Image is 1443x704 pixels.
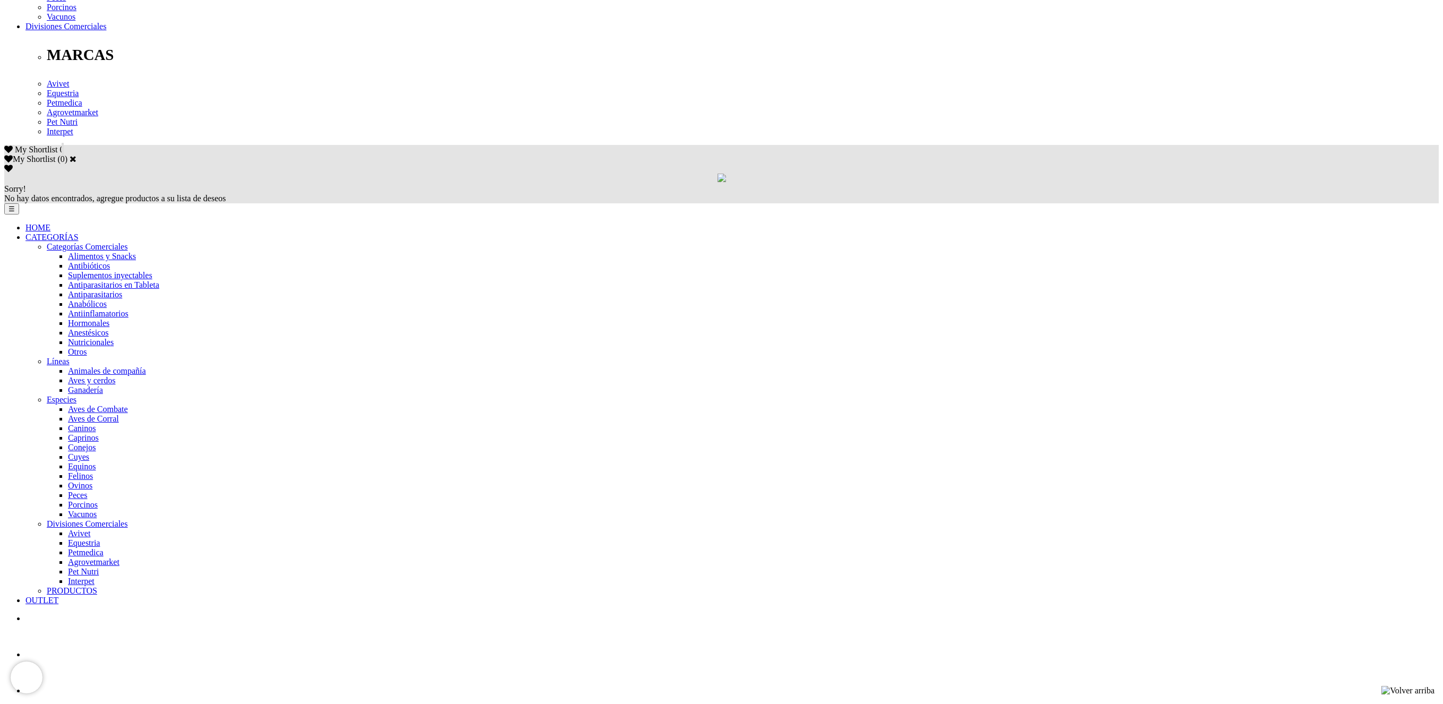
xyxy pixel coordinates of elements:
button: ☰ [4,203,19,214]
a: Antiparasitarios [68,290,122,299]
a: Categorías Comerciales [47,242,127,251]
a: Agrovetmarket [68,557,119,566]
div: No hay datos encontrados, agregue productos a su lista de deseos [4,184,1439,203]
a: Avivet [47,79,69,88]
a: Pet Nutri [47,117,78,126]
a: OUTLET [25,596,58,605]
a: Antibióticos [68,261,110,270]
iframe: Brevo live chat [11,662,42,693]
a: PRODUCTOS [47,586,97,595]
span: My Shortlist [15,145,57,154]
a: Anestésicos [68,328,108,337]
a: Ovinos [68,481,92,490]
a: Peces [68,491,87,500]
a: Aves y cerdos [68,376,115,385]
a: Nutricionales [68,338,114,347]
a: Especies [47,395,76,404]
a: Caninos [68,424,96,433]
a: Equestria [68,538,100,547]
a: Hormonales [68,319,109,328]
a: Vacunos [68,510,97,519]
a: Vacunos [47,12,75,21]
a: Petmedica [47,98,82,107]
a: Petmedica [68,548,104,557]
a: Equestria [47,89,79,98]
a: Animales de compañía [68,366,146,375]
span: Divisiones Comerciales [47,519,127,528]
p: MARCAS [47,46,1439,64]
a: Anabólicos [68,299,107,308]
span: ( ) [57,154,67,164]
a: Interpet [68,577,95,586]
span: Porcinos [47,3,76,12]
span: Caprinos [68,433,99,442]
a: Ganadería [68,385,103,394]
a: Alimentos y Snacks [68,252,136,261]
a: Cuyes [68,452,89,461]
a: Pet Nutri [68,567,99,576]
a: Suplementos inyectables [68,271,152,280]
a: Cerrar [70,154,76,163]
span: Sorry! [4,184,26,193]
img: loading.gif [718,174,726,182]
a: Otros [68,347,87,356]
a: Agrovetmarket [47,108,98,117]
a: Interpet [47,127,73,136]
span: HOME [25,223,50,232]
a: Conejos [68,443,96,452]
span: 0 [59,145,64,154]
span: Aves de Corral [68,414,119,423]
a: Líneas [47,357,70,366]
a: Antiparasitarios en Tableta [68,280,159,289]
a: CATEGORÍAS [25,233,79,242]
a: Aves de Combate [68,405,128,414]
span: Antiinflamatorios [68,309,129,318]
span: Porcinos [68,500,98,509]
span: Divisiones Comerciales [25,22,106,31]
a: Equinos [68,462,96,471]
label: 0 [61,154,65,164]
a: Avivet [68,529,90,538]
a: Felinos [68,471,93,480]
